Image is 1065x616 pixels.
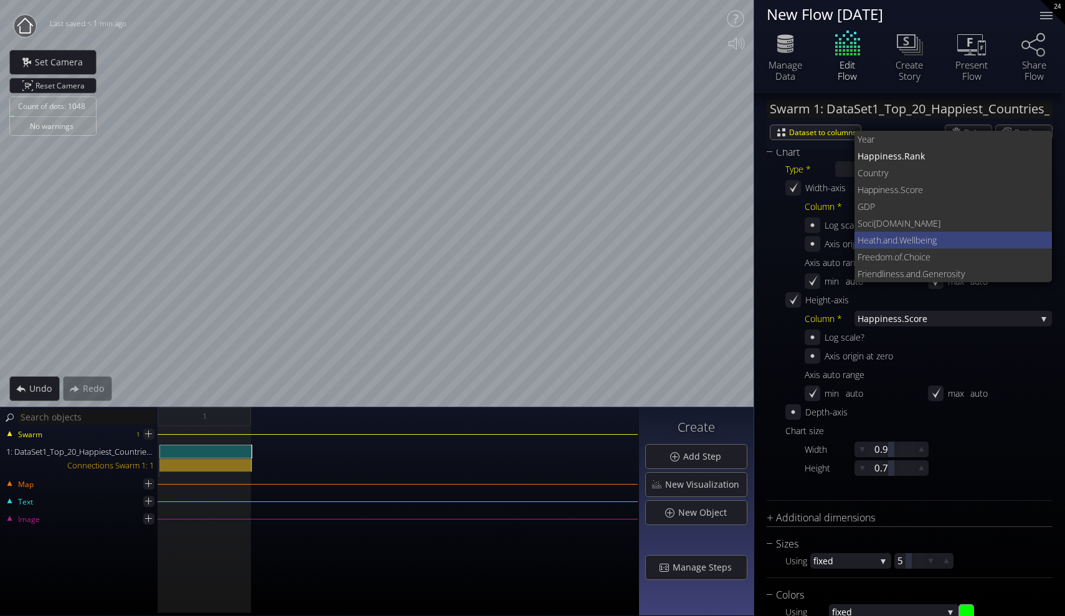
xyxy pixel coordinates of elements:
span: Freedom [858,249,892,265]
span: New Object [678,506,734,519]
div: Axis origin at zero [825,348,893,364]
span: Soci [858,215,874,232]
span: fixed [813,553,876,569]
div: Sizes [767,536,1037,552]
div: Column * [805,199,854,214]
div: Type * [785,161,835,177]
span: 1 [202,409,207,424]
span: Text [17,496,33,508]
span: iness.Rank [880,148,1043,164]
div: Connections Swarm 1: 1 [1,458,159,472]
div: auto [846,386,928,401]
div: Chart [767,145,1037,160]
div: Depth-axis [805,404,868,420]
div: Using meters [785,423,1052,438]
div: 1: DataSet1_Top_20_Happiest_Countries_2017_2023.csv [1,445,159,458]
span: Generosity [922,265,1043,282]
span: Friendliness.and. [858,265,922,282]
div: Share Flow [1012,59,1056,82]
span: New Visualization [665,478,747,491]
div: Additional dimensions [767,510,1037,526]
div: Width [805,442,854,457]
span: Undo [29,382,59,395]
h3: Create [645,420,747,434]
span: Year [858,131,1043,148]
span: Map [17,479,34,490]
div: 1 [136,427,140,442]
span: Happi [858,311,883,326]
div: Colors [767,587,1037,603]
span: Swarm [17,429,42,440]
span: Manage Steps [672,561,739,574]
div: Column * [805,311,854,326]
span: Dataset to columns [789,125,861,140]
span: GDP [858,198,1043,215]
span: Delete [964,125,992,140]
span: Add Step [683,450,729,463]
div: Manage Data [764,59,807,82]
div: auto [846,273,928,289]
span: Heath.and [858,232,897,249]
span: .of.Choice [892,249,1043,265]
span: ness.Score [880,181,1043,198]
span: try [878,164,1043,181]
div: Undo action [9,376,60,401]
span: [DOMAIN_NAME] [874,215,1043,232]
span: Duplicate [1015,125,1052,140]
div: min [825,386,839,401]
div: Log scale? [825,329,864,345]
div: Width-axis [805,180,868,196]
div: auto [970,386,1053,401]
span: Coun [858,164,878,181]
div: max [948,386,964,401]
span: ness.Score [883,311,1036,326]
div: Present Flow [950,59,993,82]
div: Height [805,460,854,476]
span: Reset Camera [35,78,89,93]
div: Height-axis [805,292,868,308]
input: Search objects [17,409,156,425]
div: Axis auto range [805,255,1052,270]
span: Set Camera [34,56,90,69]
div: Create Story [888,59,931,82]
div: New Flow [DATE] [767,6,1025,22]
span: Happ [858,148,880,164]
div: min [825,273,839,289]
span: Happi [858,181,880,198]
span: .Wellbeing [897,232,1043,249]
div: Axis origin at zero [825,236,893,252]
div: Using [785,553,810,569]
div: Log scale? [825,217,864,233]
span: Image [17,514,40,525]
div: Axis auto range [805,367,1052,382]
